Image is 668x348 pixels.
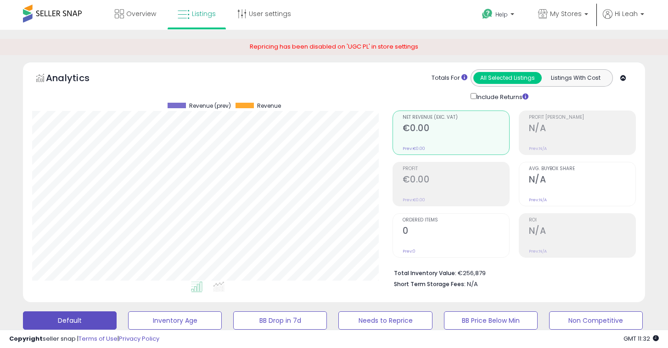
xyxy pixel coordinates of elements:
[9,335,159,343] div: seller snap | |
[495,11,508,18] span: Help
[79,334,118,343] a: Terms of Use
[603,9,644,30] a: Hi Leah
[467,280,478,288] span: N/A
[257,103,281,109] span: Revenue
[529,146,547,151] small: Prev: N/A
[529,115,635,120] span: Profit [PERSON_NAME]
[475,1,523,30] a: Help
[403,146,425,151] small: Prev: €0.00
[394,269,456,277] b: Total Inventory Value:
[189,103,231,109] span: Revenue (prev)
[403,197,425,203] small: Prev: €0.00
[9,334,43,343] strong: Copyright
[403,123,509,135] h2: €0.00
[394,280,466,288] b: Short Term Storage Fees:
[473,72,542,84] button: All Selected Listings
[250,42,418,51] span: Repricing has been disabled on 'UGC PL' in store settings
[529,226,635,238] h2: N/A
[119,334,159,343] a: Privacy Policy
[403,115,509,120] span: Net Revenue (Exc. VAT)
[338,311,432,330] button: Needs to Reprice
[192,9,216,18] span: Listings
[529,174,635,187] h2: N/A
[541,72,610,84] button: Listings With Cost
[550,9,582,18] span: My Stores
[403,174,509,187] h2: €0.00
[549,311,643,330] button: Non Competitive
[432,74,467,83] div: Totals For
[529,218,635,223] span: ROI
[615,9,638,18] span: Hi Leah
[444,311,538,330] button: BB Price Below Min
[126,9,156,18] span: Overview
[482,8,493,20] i: Get Help
[403,226,509,238] h2: 0
[394,267,629,278] li: €256,879
[529,166,635,171] span: Avg. Buybox Share
[128,311,222,330] button: Inventory Age
[529,197,547,203] small: Prev: N/A
[23,311,117,330] button: Default
[464,91,539,102] div: Include Returns
[529,249,547,254] small: Prev: N/A
[233,311,327,330] button: BB Drop in 7d
[403,249,415,254] small: Prev: 0
[403,218,509,223] span: Ordered Items
[403,166,509,171] span: Profit
[46,72,107,87] h5: Analytics
[623,334,659,343] span: 2025-08-14 11:32 GMT
[529,123,635,135] h2: N/A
